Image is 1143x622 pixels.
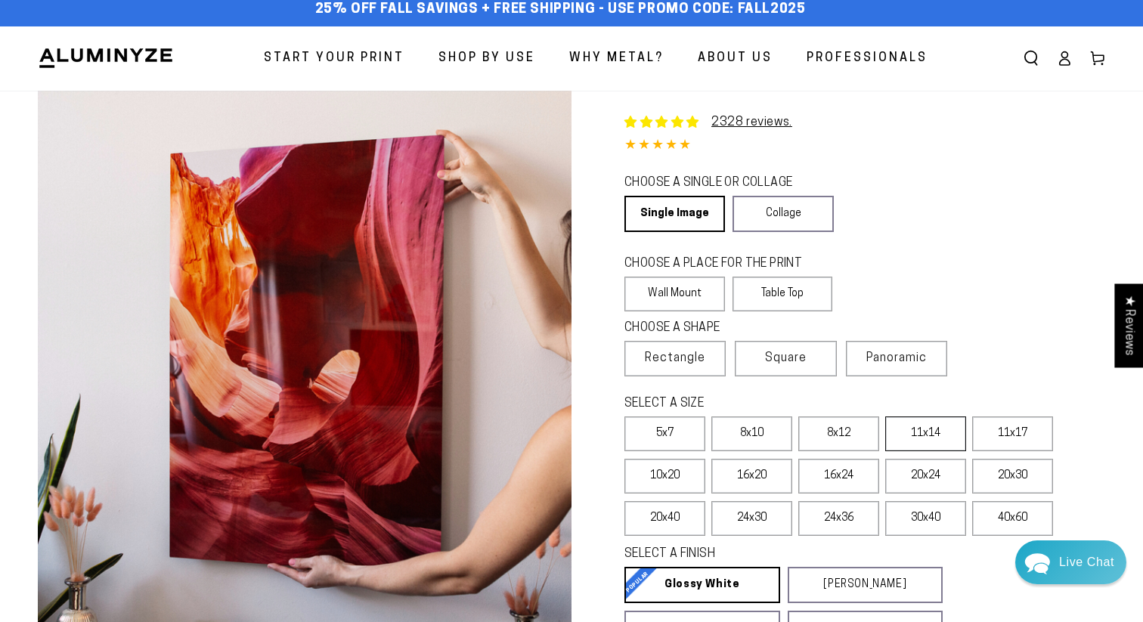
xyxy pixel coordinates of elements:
[885,501,966,536] label: 30x40
[711,416,792,451] label: 8x10
[624,175,819,192] legend: CHOOSE A SINGLE OR COLLAGE
[569,48,664,70] span: Why Metal?
[1114,283,1143,367] div: Click to open Judge.me floating reviews tab
[733,196,833,232] a: Collage
[624,135,1105,157] div: 4.85 out of 5.0 stars
[1059,540,1114,584] div: Contact Us Directly
[624,277,725,311] label: Wall Mount
[252,39,416,79] a: Start Your Print
[1015,540,1126,584] div: Chat widget toggle
[438,48,535,70] span: Shop By Use
[624,546,907,563] legend: SELECT A FINISH
[698,48,773,70] span: About Us
[972,501,1053,536] label: 40x60
[807,48,928,70] span: Professionals
[972,416,1053,451] label: 11x17
[1014,42,1048,75] summary: Search our site
[711,459,792,494] label: 16x20
[711,116,792,128] a: 2328 reviews.
[624,255,819,273] legend: CHOOSE A PLACE FOR THE PRINT
[733,277,833,311] label: Table Top
[427,39,547,79] a: Shop By Use
[624,113,792,132] a: 2328 reviews.
[885,459,966,494] label: 20x24
[765,349,807,367] span: Square
[798,459,879,494] label: 16x24
[624,416,705,451] label: 5x7
[885,416,966,451] label: 11x14
[866,352,927,364] span: Panoramic
[624,459,705,494] label: 10x20
[972,459,1053,494] label: 20x30
[624,196,725,232] a: Single Image
[624,395,907,413] legend: SELECT A SIZE
[38,47,174,70] img: Aluminyze
[798,501,879,536] label: 24x36
[686,39,784,79] a: About Us
[624,567,780,603] a: Glossy White
[624,501,705,536] label: 20x40
[798,416,879,451] label: 8x12
[624,320,821,337] legend: CHOOSE A SHAPE
[558,39,675,79] a: Why Metal?
[711,501,792,536] label: 24x30
[264,48,404,70] span: Start Your Print
[795,39,939,79] a: Professionals
[788,567,943,603] a: [PERSON_NAME]
[645,349,705,367] span: Rectangle
[315,2,806,18] span: 25% off FALL Savings + Free Shipping - Use Promo Code: FALL2025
